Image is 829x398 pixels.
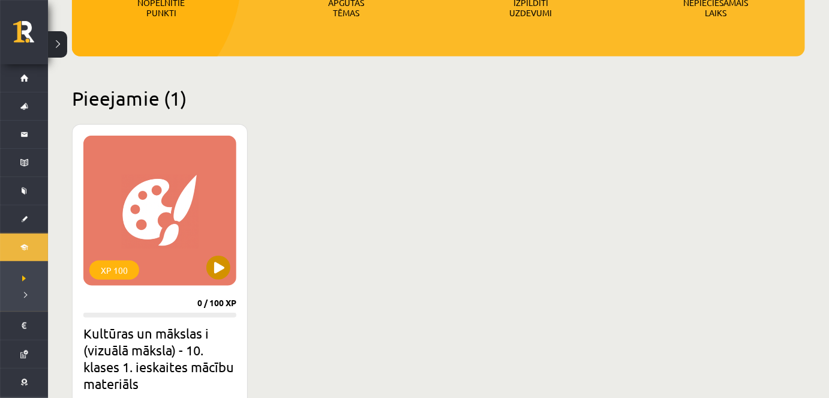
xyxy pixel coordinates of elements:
[83,325,236,392] h2: Kultūras un mākslas i (vizuālā māksla) - 10. klases 1. ieskaites mācību materiāls
[89,261,139,280] div: XP 100
[72,86,805,110] h2: Pieejamie (1)
[13,21,48,51] a: Rīgas 1. Tālmācības vidusskola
